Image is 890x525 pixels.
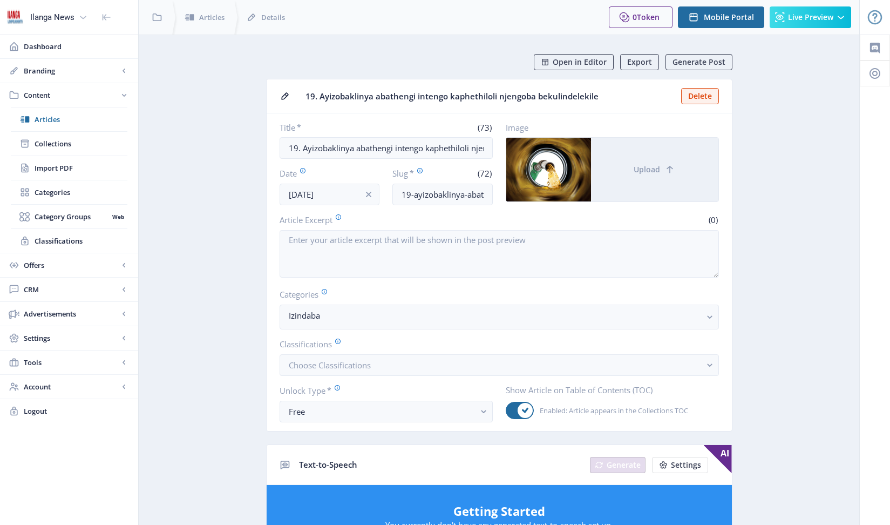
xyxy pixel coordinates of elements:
label: Date [280,167,371,179]
button: Open in Editor [534,54,614,70]
input: Publishing Date [280,184,380,205]
span: (0) [707,214,719,225]
a: Classifications [11,229,127,253]
span: Collections [35,138,127,149]
span: Articles [35,114,127,125]
button: Generate [590,457,646,473]
span: Logout [24,406,130,416]
span: (72) [476,168,493,179]
button: Settings [652,457,708,473]
span: Mobile Portal [704,13,754,22]
span: Account [24,381,119,392]
span: Choose Classifications [289,360,371,371]
label: Title [280,122,382,133]
span: AI [704,445,732,473]
a: Collections [11,132,127,156]
button: Export [620,54,659,70]
span: Open in Editor [553,58,607,66]
label: Image [506,122,710,133]
label: Article Excerpt [280,214,495,226]
span: Live Preview [788,13,833,22]
button: Generate Post [665,54,732,70]
button: Mobile Portal [678,6,764,28]
span: Settings [24,333,119,344]
button: Upload [591,138,718,201]
a: New page [583,457,646,473]
a: Articles [11,107,127,131]
span: Categories [35,187,127,198]
input: this-is-how-a-slug-looks-like [392,184,493,205]
span: Generate Post [672,58,725,66]
span: Generate [607,461,641,469]
button: Live Preview [770,6,851,28]
span: CRM [24,284,119,295]
img: 6e32966d-d278-493e-af78-9af65f0c2223.png [6,9,24,26]
span: Token [637,12,660,22]
nb-icon: info [363,189,374,200]
span: Advertisements [24,308,119,319]
a: Import PDF [11,156,127,180]
button: 0Token [609,6,672,28]
a: Category GroupsWeb [11,205,127,228]
span: 19. Ayizobaklinya abathengi intengo kaphethiloli njengoba bekulindelekile [305,91,675,102]
span: Dashboard [24,41,130,52]
span: Branding [24,65,119,76]
a: New page [646,457,708,473]
span: Offers [24,260,119,271]
nb-select-label: Izindaba [289,309,701,322]
span: Details [261,12,285,23]
a: Categories [11,180,127,204]
label: Classifications [280,338,710,350]
label: Categories [280,288,710,300]
span: Content [24,90,119,100]
span: Export [627,58,652,66]
span: Upload [634,165,660,174]
span: Settings [671,461,701,469]
label: Unlock Type [280,385,484,396]
button: Izindaba [280,305,719,329]
span: Import PDF [35,163,127,173]
button: Delete [681,88,719,104]
span: Category Groups [35,211,108,222]
span: (73) [476,122,493,133]
label: Show Article on Table of Contents (TOC) [506,385,710,395]
button: Free [280,401,493,422]
button: Choose Classifications [280,354,719,376]
span: Tools [24,357,119,368]
div: Ilanga News [30,5,74,29]
label: Slug [392,167,438,179]
span: Classifications [35,235,127,246]
div: Free [289,405,475,418]
nb-badge: Web [108,211,127,222]
input: Type Article Title ... [280,137,493,159]
button: info [358,184,379,205]
span: Enabled: Article appears in the Collections TOC [534,404,688,417]
span: Text-to-Speech [299,459,357,470]
span: Articles [199,12,225,23]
